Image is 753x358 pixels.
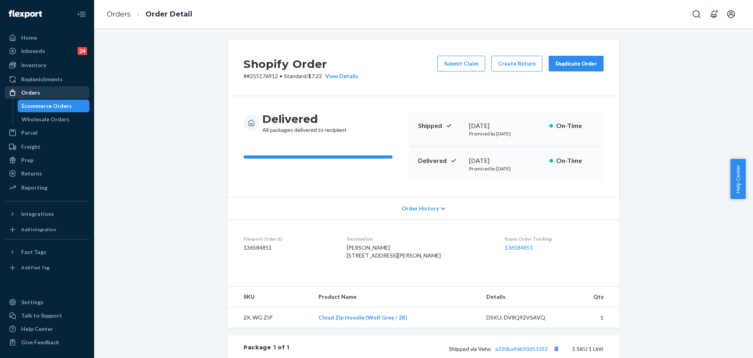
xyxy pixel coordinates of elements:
a: Replenishments [5,73,89,86]
a: 136584851 [505,244,533,251]
span: Standard [284,73,306,79]
a: a320ba96b90d53392 [495,345,548,352]
span: Order History [402,205,439,212]
dt: Destination [347,236,493,242]
button: Open notifications [706,6,722,22]
button: Copy tracking number [551,343,561,354]
div: [DATE] [469,156,543,165]
td: 2X. WG ZIP [228,307,312,328]
div: Prep [21,156,33,164]
div: All packages delivered to recipient [262,112,347,134]
div: Returns [21,170,42,177]
p: Promised by [DATE] [469,130,543,137]
dt: Flexport Order ID [244,236,334,242]
a: Returns [5,167,89,180]
div: Integrations [21,210,54,218]
h3: Delivered [262,112,347,126]
div: Help Center [21,325,53,333]
div: Inventory [21,61,46,69]
button: Submit Claim [437,56,485,71]
a: Wholesale Orders [18,113,90,126]
div: Settings [21,298,44,306]
a: Add Integration [5,223,89,236]
div: Add Integration [21,226,56,233]
dd: 136584851 [244,244,334,252]
dt: Buyer Order Tracking [505,236,604,242]
div: Home [21,34,37,42]
div: Parcel [21,129,38,137]
div: 1 SKU 1 Unit [289,343,604,354]
div: Fast Tags [21,248,46,256]
button: Help Center [730,159,746,199]
ol: breadcrumbs [100,3,198,26]
th: SKU [228,287,312,307]
a: Add Fast Tag [5,261,89,274]
div: Duplicate Order [555,60,597,68]
div: DSKU: DV8Q92VSAVQ [486,314,560,321]
td: 1 [566,307,619,328]
button: Close Navigation [74,6,89,22]
button: Duplicate Order [549,56,604,71]
button: Integrations [5,208,89,220]
span: Shipped via Veho [449,345,561,352]
a: Inventory [5,59,89,71]
p: On-Time [556,121,594,130]
th: Qty [566,287,619,307]
a: Reporting [5,181,89,194]
a: Inbounds24 [5,45,89,57]
div: Orders [21,89,40,97]
div: Replenishments [21,75,63,83]
div: Add Fast Tag [21,264,49,271]
img: Flexport logo [9,10,42,18]
div: Wholesale Orders [22,115,69,123]
div: [DATE] [469,121,543,130]
div: Inbounds [21,47,45,55]
a: Cloud Zip Hoodie (Wolf Grey / 2X) [318,314,407,321]
button: Open account menu [723,6,739,22]
div: 24 [78,47,87,55]
button: Open Search Box [689,6,704,22]
a: Orders [107,10,131,18]
th: Product Name [312,287,480,307]
p: Promised by [DATE] [469,165,543,172]
div: Freight [21,143,40,151]
a: Order Detail [146,10,192,18]
a: Talk to Support [5,309,89,322]
th: Details [480,287,566,307]
div: Give Feedback [21,338,59,346]
a: Freight [5,141,89,153]
a: Ecommerce Orders [18,100,90,112]
a: Parcel [5,126,89,139]
span: [PERSON_NAME] [STREET_ADDRESS][PERSON_NAME] [347,244,441,259]
div: Ecommerce Orders [22,102,72,110]
button: Fast Tags [5,246,89,258]
div: Talk to Support [21,312,62,320]
button: Create Return [491,56,542,71]
span: • [280,73,282,79]
a: Orders [5,86,89,99]
a: Prep [5,154,89,166]
div: Package 1 of 1 [244,343,289,354]
p: On-Time [556,156,594,165]
p: # #255176912 / $7.22 [244,72,358,80]
button: Give Feedback [5,336,89,349]
h2: Shopify Order [244,56,358,72]
p: Shipped [418,121,463,130]
p: Delivered [418,156,463,165]
a: Settings [5,296,89,309]
a: Help Center [5,323,89,335]
a: Home [5,31,89,44]
button: View Details [322,72,358,80]
div: Reporting [21,184,47,192]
